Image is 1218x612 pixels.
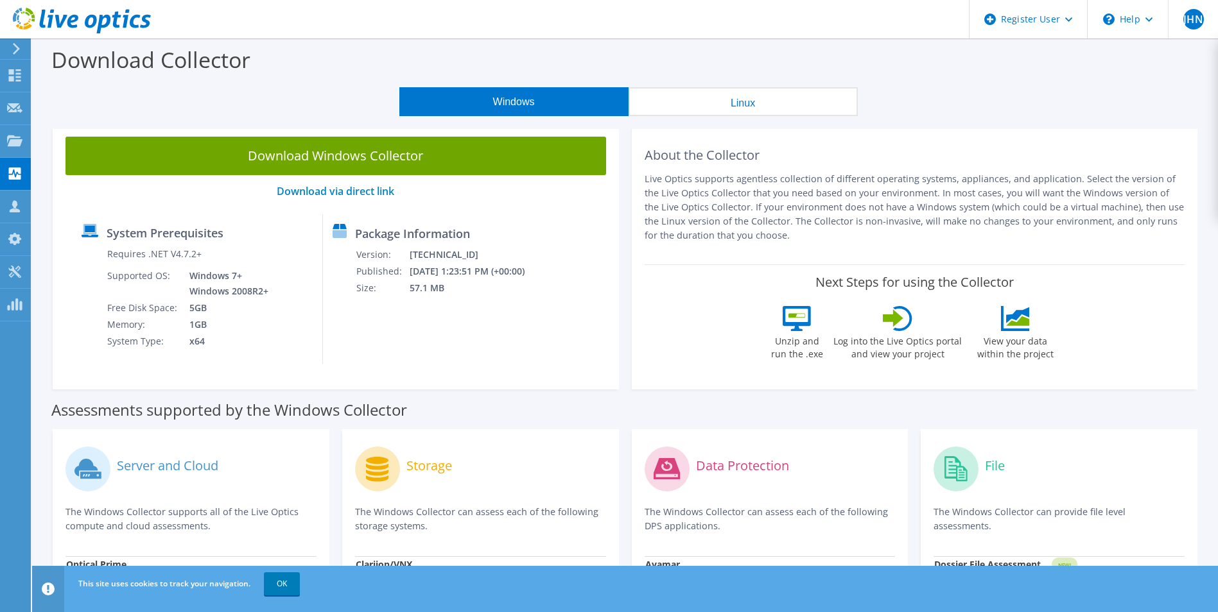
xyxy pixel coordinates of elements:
strong: Dossier File Assessment [934,558,1041,570]
p: The Windows Collector can provide file level assessments. [934,505,1185,533]
td: Free Disk Space: [107,300,180,316]
label: Log into the Live Optics portal and view your project [833,331,962,361]
td: Published: [356,263,409,280]
p: The Windows Collector supports all of the Live Optics compute and cloud assessments. [65,505,317,533]
svg: \n [1103,13,1115,25]
label: File [985,459,1005,472]
label: Assessments supported by the Windows Collector [51,404,407,416]
label: Server and Cloud [117,459,218,472]
td: Windows 7+ Windows 2008R2+ [180,268,271,300]
label: Data Protection [696,459,789,472]
label: Requires .NET V4.7.2+ [107,248,202,260]
td: 57.1 MB [409,280,542,296]
td: 1GB [180,316,271,333]
td: 5GB [180,300,271,316]
p: The Windows Collector can assess each of the following storage systems. [355,505,606,533]
a: OK [264,572,300,595]
button: Windows [399,87,629,116]
label: System Prerequisites [107,226,223,239]
h2: About the Collector [645,148,1185,163]
label: Download Collector [51,45,250,74]
button: Linux [629,87,858,116]
span: This site uses cookies to track your navigation. [78,578,250,589]
p: Live Optics supports agentless collection of different operating systems, appliances, and applica... [645,172,1185,242]
td: [DATE] 1:23:51 PM (+00:00) [409,263,542,280]
td: Memory: [107,316,180,333]
tspan: NEW! [1058,561,1071,568]
td: Version: [356,246,409,263]
label: Storage [406,459,452,472]
td: [TECHNICAL_ID] [409,246,542,263]
label: Package Information [355,227,470,240]
a: Download Windows Collector [65,137,606,175]
strong: Clariion/VNX [356,558,412,570]
label: Unzip and run the .exe [767,331,826,361]
span: JHN [1183,9,1204,30]
p: The Windows Collector can assess each of the following DPS applications. [645,505,896,533]
td: Supported OS: [107,268,180,300]
td: Size: [356,280,409,296]
td: System Type: [107,333,180,350]
a: Download via direct link [277,184,394,198]
label: Next Steps for using the Collector [815,275,1014,290]
td: x64 [180,333,271,350]
strong: Optical Prime [66,558,126,570]
strong: Avamar [645,558,680,570]
label: View your data within the project [969,331,1061,361]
